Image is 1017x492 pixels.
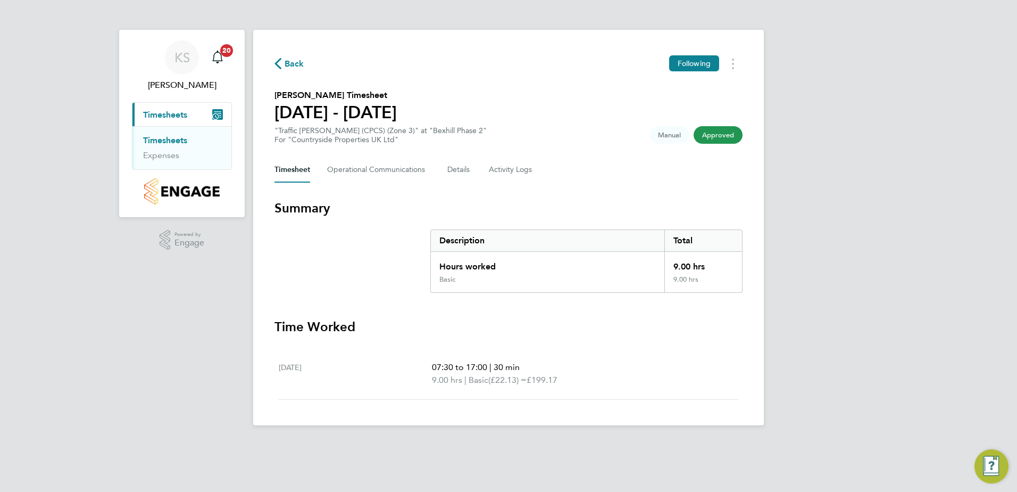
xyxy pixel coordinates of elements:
[431,252,664,275] div: Hours worked
[447,157,472,183] button: Details
[327,157,430,183] button: Operational Communications
[132,178,232,204] a: Go to home page
[285,58,304,70] span: Back
[974,449,1008,483] button: Engage Resource Center
[649,126,689,144] span: This timesheet was manually created.
[132,79,232,92] span: Kevin Shannon
[664,275,742,292] div: 9.00 hrs
[464,375,466,385] span: |
[678,59,711,68] span: Following
[143,135,187,145] a: Timesheets
[274,57,304,70] button: Back
[132,40,232,92] a: KS[PERSON_NAME]
[489,362,491,372] span: |
[174,51,190,64] span: KS
[274,135,487,144] div: For "Countryside Properties UK Ltd"
[220,44,233,57] span: 20
[669,55,719,71] button: Following
[489,157,533,183] button: Activity Logs
[274,126,487,144] div: "Traffic [PERSON_NAME] (CPCS) (Zone 3)" at "Bexhill Phase 2"
[132,126,231,169] div: Timesheets
[132,103,231,126] button: Timesheets
[274,200,743,400] section: Timesheet
[279,361,432,387] div: [DATE]
[274,200,743,217] h3: Summary
[488,375,527,385] span: (£22.13) =
[119,30,245,217] nav: Main navigation
[274,102,397,123] h1: [DATE] - [DATE]
[274,157,310,183] button: Timesheet
[432,362,487,372] span: 07:30 to 17:00
[174,230,204,239] span: Powered by
[274,89,397,102] h2: [PERSON_NAME] Timesheet
[723,55,743,72] button: Timesheets Menu
[430,229,743,293] div: Summary
[432,375,462,385] span: 9.00 hrs
[664,230,742,251] div: Total
[494,362,520,372] span: 30 min
[664,252,742,275] div: 9.00 hrs
[143,110,187,120] span: Timesheets
[469,374,488,387] span: Basic
[143,150,179,160] a: Expenses
[207,40,228,75] a: 20
[527,375,557,385] span: £199.17
[274,318,743,335] h3: Time Worked
[160,230,205,250] a: Powered byEngage
[174,239,204,248] span: Engage
[694,126,743,144] span: This timesheet has been approved.
[144,178,219,204] img: countryside-properties-logo-retina.png
[431,230,664,251] div: Description
[439,275,455,284] div: Basic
